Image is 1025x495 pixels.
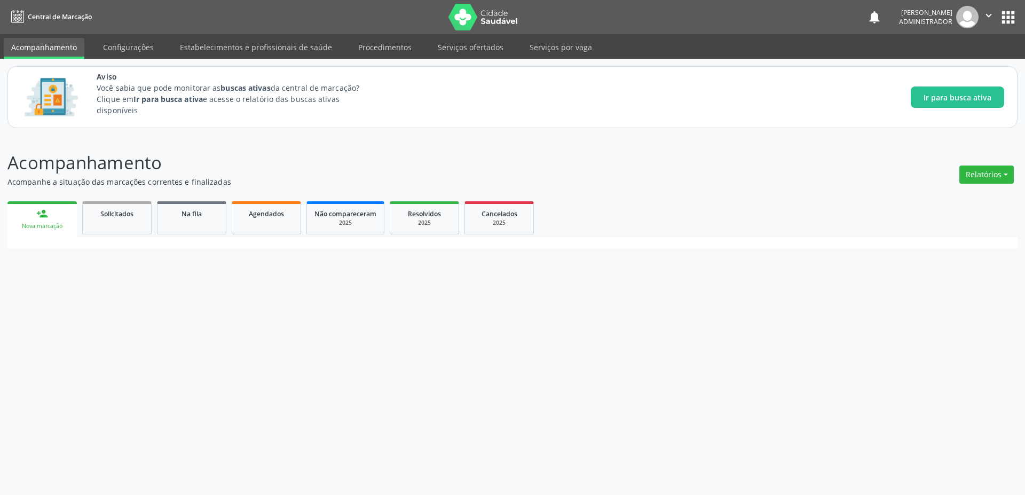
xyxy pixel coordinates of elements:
button: notifications [867,10,882,25]
button:  [979,6,999,28]
button: Relatórios [959,166,1014,184]
a: Acompanhamento [4,38,84,59]
a: Serviços ofertados [430,38,511,57]
a: Estabelecimentos e profissionais de saúde [172,38,340,57]
p: Você sabia que pode monitorar as da central de marcação? Clique em e acesse o relatório das busca... [97,82,379,116]
span: Administrador [899,17,952,26]
span: Ir para busca ativa [924,92,991,103]
a: Central de Marcação [7,8,92,26]
span: Cancelados [482,209,517,218]
p: Acompanhamento [7,150,714,176]
i:  [983,10,995,21]
span: Não compareceram [314,209,376,218]
div: 2025 [314,219,376,227]
div: person_add [36,208,48,219]
strong: Ir para busca ativa [133,94,203,104]
span: Resolvidos [408,209,441,218]
a: Serviços por vaga [522,38,600,57]
div: 2025 [472,219,526,227]
span: Solicitados [100,209,133,218]
img: img [956,6,979,28]
a: Procedimentos [351,38,419,57]
span: Aviso [97,71,379,82]
a: Configurações [96,38,161,57]
div: Nova marcação [15,222,69,230]
div: [PERSON_NAME] [899,8,952,17]
strong: buscas ativas [220,83,270,93]
span: Agendados [249,209,284,218]
button: Ir para busca ativa [911,87,1004,108]
span: Central de Marcação [28,12,92,21]
img: Imagem de CalloutCard [21,73,82,121]
div: 2025 [398,219,451,227]
span: Na fila [182,209,202,218]
button: apps [999,8,1018,27]
p: Acompanhe a situação das marcações correntes e finalizadas [7,176,714,187]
